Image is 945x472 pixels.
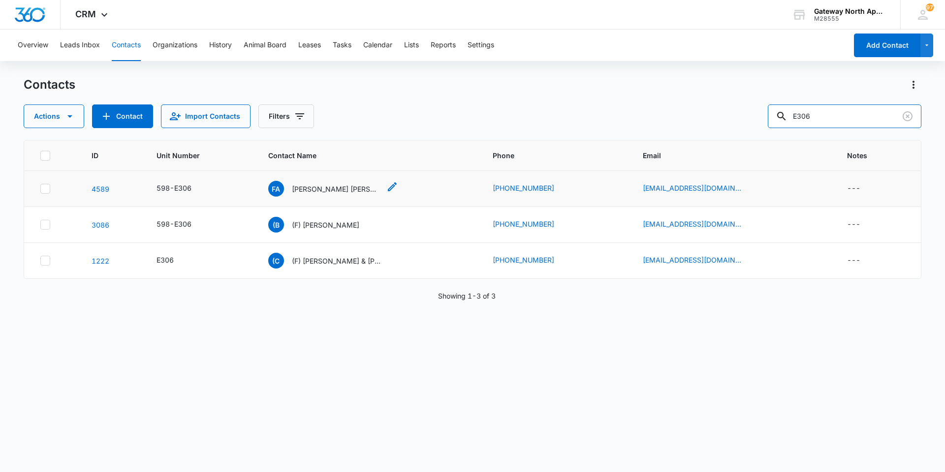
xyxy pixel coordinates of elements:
[157,255,174,265] div: E306
[643,150,809,161] span: Email
[92,185,109,193] a: Navigate to contact details page for Felicia A. Y. Andrews
[268,181,398,197] div: Contact Name - Felicia A. Y. Andrews - Select to Edit Field
[268,253,398,269] div: Contact Name - (F) Cameron & Cecily Brower - Select to Edit Field
[493,255,572,267] div: Phone - (850) 459-7276 - Select to Edit Field
[847,219,860,231] div: ---
[244,30,286,61] button: Animal Board
[92,221,109,229] a: Navigate to contact details page for (F) Brian Parker
[157,150,244,161] span: Unit Number
[643,255,741,265] a: [EMAIL_ADDRESS][DOMAIN_NAME]
[926,3,934,11] span: 97
[292,184,380,194] p: [PERSON_NAME] [PERSON_NAME][GEOGRAPHIC_DATA]
[92,104,153,128] button: Add Contact
[814,15,886,22] div: account id
[268,253,284,269] span: (C
[333,30,351,61] button: Tasks
[298,30,321,61] button: Leases
[92,150,119,161] span: ID
[493,219,554,229] a: [PHONE_NUMBER]
[847,183,878,195] div: Notes - - Select to Edit Field
[292,256,380,266] p: (F) [PERSON_NAME] & [PERSON_NAME]
[258,104,314,128] button: Filters
[814,7,886,15] div: account name
[847,255,860,267] div: ---
[268,181,284,197] span: FA
[157,183,209,195] div: Unit Number - 598-E306 - Select to Edit Field
[643,183,759,195] div: Email - FAAndrews@gmail.com - Select to Edit Field
[643,183,741,193] a: [EMAIL_ADDRESS][DOMAIN_NAME]
[900,108,915,124] button: Clear
[493,183,554,193] a: [PHONE_NUMBER]
[268,150,455,161] span: Contact Name
[468,30,494,61] button: Settings
[161,104,251,128] button: Import Contacts
[209,30,232,61] button: History
[493,183,572,195] div: Phone - (856) 275-3483 - Select to Edit Field
[18,30,48,61] button: Overview
[24,77,75,92] h1: Contacts
[60,30,100,61] button: Leads Inbox
[363,30,392,61] button: Calendar
[847,219,878,231] div: Notes - - Select to Edit Field
[157,219,191,229] div: 598-E306
[854,34,920,57] button: Add Contact
[75,9,96,19] span: CRM
[438,291,496,301] p: Showing 1-3 of 3
[153,30,197,61] button: Organizations
[431,30,456,61] button: Reports
[906,77,921,93] button: Actions
[847,183,860,195] div: ---
[847,255,878,267] div: Notes - - Select to Edit Field
[112,30,141,61] button: Contacts
[643,219,759,231] div: Email - dakotakid34@gmail.com - Select to Edit Field
[268,217,377,233] div: Contact Name - (F) Brian Parker - Select to Edit Field
[157,255,191,267] div: Unit Number - E306 - Select to Edit Field
[268,217,284,233] span: (B
[493,219,572,231] div: Phone - (303) 718-2701 - Select to Edit Field
[157,219,209,231] div: Unit Number - 598-E306 - Select to Edit Field
[157,183,191,193] div: 598-E306
[493,150,605,161] span: Phone
[768,104,921,128] input: Search Contacts
[292,220,359,230] p: (F) [PERSON_NAME]
[24,104,84,128] button: Actions
[643,219,741,229] a: [EMAIL_ADDRESS][DOMAIN_NAME]
[926,3,934,11] div: notifications count
[404,30,419,61] button: Lists
[847,150,905,161] span: Notes
[493,255,554,265] a: [PHONE_NUMBER]
[643,255,759,267] div: Email - browercameron@gmail.com - Select to Edit Field
[92,257,109,265] a: Navigate to contact details page for (F) Cameron & Cecily Brower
